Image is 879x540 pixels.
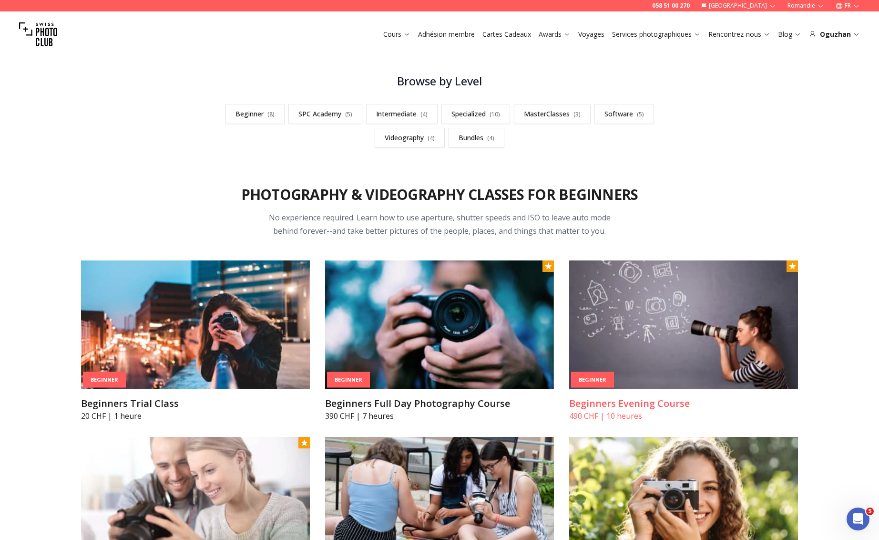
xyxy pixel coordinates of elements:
img: Beginners Trial Class [81,260,310,389]
a: Videography(4) [375,128,445,148]
div: Beginner [571,372,614,388]
a: 058 51 00 270 [652,2,690,10]
button: Cartes Cadeaux [479,28,535,41]
span: 5 [866,508,874,515]
a: Software(5) [594,104,654,124]
a: Cartes Cadeaux [482,30,531,39]
a: Rencontrez-nous [708,30,770,39]
div: Beginner [83,372,126,388]
iframe: Intercom live chat [847,508,869,530]
a: Awards [539,30,571,39]
button: Blog [774,28,805,41]
a: Specialized(10) [441,104,510,124]
button: Voyages [574,28,608,41]
button: Awards [535,28,574,41]
a: Adhésion membre [418,30,475,39]
a: Intermediate(4) [366,104,438,124]
a: MasterClasses(3) [514,104,591,124]
p: 390 CHF | 7 heures [325,410,554,422]
h3: Beginners Full Day Photography Course [325,397,554,410]
img: Beginners Evening Course [569,260,798,389]
span: ( 4 ) [487,134,494,142]
button: Rencontrez-nous [705,28,774,41]
button: Services photographiques [608,28,705,41]
button: Cours [379,28,414,41]
img: Beginners Full Day Photography Course [325,260,554,389]
p: 490 CHF | 10 heures [569,410,798,422]
span: ( 8 ) [267,110,275,118]
div: Beginner [327,372,370,388]
span: ( 3 ) [573,110,581,118]
h3: Browse by Level [203,73,676,89]
a: SPC Academy(5) [288,104,362,124]
img: Swiss photo club [19,15,57,53]
button: Adhésion membre [414,28,479,41]
a: Cours [383,30,410,39]
a: Beginners Trial ClassBeginnerBeginners Trial Class20 CHF | 1 heure [81,260,310,422]
span: No experience required. Learn how to use aperture, shutter speeds and ISO to leave auto mode behi... [269,212,611,236]
h3: Beginners Evening Course [569,397,798,410]
span: ( 10 ) [490,110,500,118]
p: 20 CHF | 1 heure [81,410,310,422]
a: Beginners Full Day Photography CourseBeginnerBeginners Full Day Photography Course390 CHF | 7 heures [325,260,554,422]
h2: Photography & Videography Classes for Beginners [241,186,638,203]
span: ( 4 ) [428,134,435,142]
a: Services photographiques [612,30,701,39]
span: ( 4 ) [420,110,428,118]
a: Beginner(8) [225,104,285,124]
span: ( 5 ) [345,110,352,118]
h3: Beginners Trial Class [81,397,310,410]
a: Voyages [578,30,604,39]
span: ( 5 ) [637,110,644,118]
a: Beginners Evening CourseBeginnerBeginners Evening Course490 CHF | 10 heures [569,260,798,422]
a: Bundles(4) [449,128,504,148]
div: Oguzhan [809,30,860,39]
a: Blog [778,30,801,39]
